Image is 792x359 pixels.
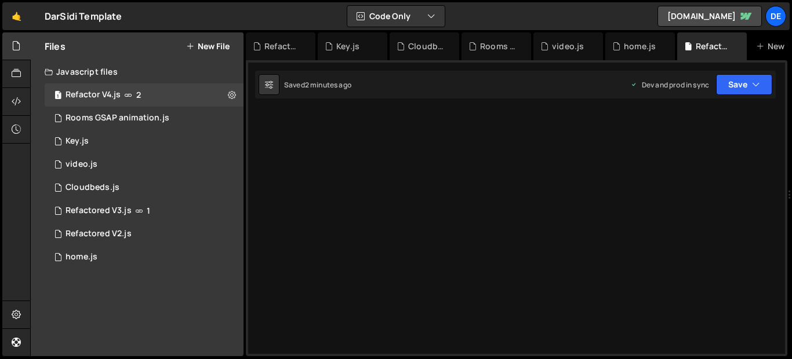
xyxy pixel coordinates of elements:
[45,83,244,107] div: 15943/47458.js
[480,41,517,52] div: Rooms GSAP animation.js
[716,74,772,95] button: Save
[66,90,121,100] div: Refactor V4.js
[55,91,61,101] span: 1
[66,113,169,123] div: Rooms GSAP animation.js
[45,153,244,176] div: 15943/43581.js
[284,80,351,90] div: Saved
[2,2,31,30] a: 🤙
[347,6,445,27] button: Code Only
[31,60,244,83] div: Javascript files
[186,42,230,51] button: New File
[45,130,244,153] div: 15943/47785.js
[147,206,150,215] span: 1
[45,222,244,246] div: 15943/45697.js
[66,136,89,146] div: Key.js
[630,80,709,90] div: Dev and prod in sync
[336,41,359,52] div: Key.js
[45,199,244,222] div: 15943/47442.js
[45,107,244,130] div: 15943/47622.js
[696,41,733,52] div: Refactor V4.js
[45,9,122,23] div: DarSidi Template
[66,252,97,262] div: home.js
[657,6,762,27] a: [DOMAIN_NAME]
[66,229,132,239] div: Refactored V2.js
[136,90,141,100] span: 2
[765,6,786,27] a: De
[552,41,584,52] div: video.js
[624,41,656,52] div: home.js
[45,176,244,199] div: 15943/47638.js
[45,246,244,269] div: 15943/42886.js
[45,40,66,53] h2: Files
[66,182,119,193] div: Cloudbeds.js
[264,41,301,52] div: Refactored V3.js
[66,159,97,170] div: video.js
[66,206,132,216] div: Refactored V3.js
[305,80,351,90] div: 2 minutes ago
[408,41,445,52] div: Cloudbeds.js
